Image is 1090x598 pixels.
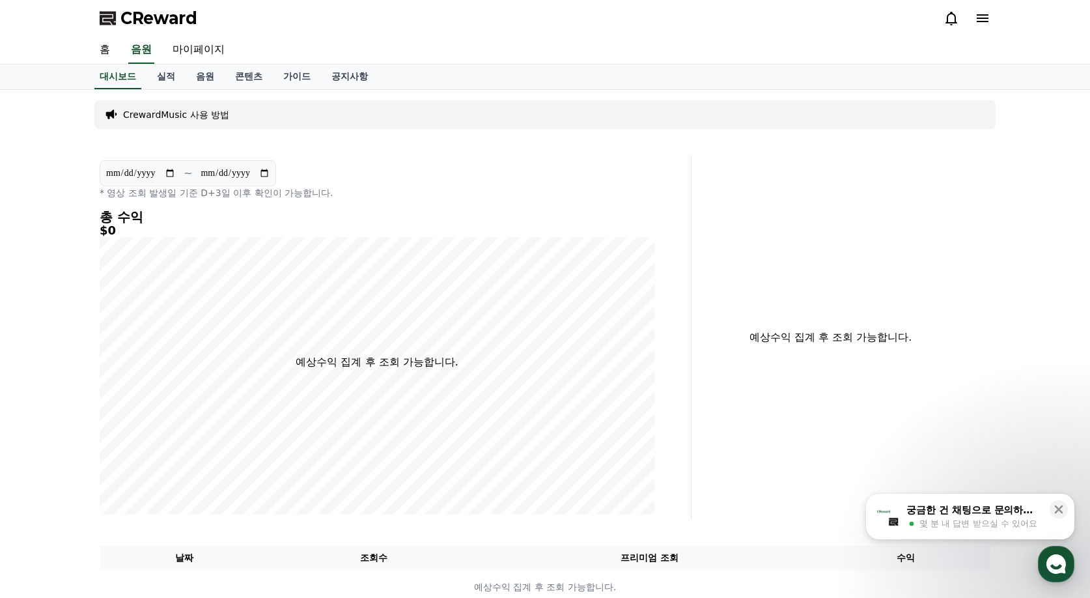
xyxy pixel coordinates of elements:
a: 대시보드 [94,64,141,89]
a: CrewardMusic 사용 방법 [123,108,229,121]
th: 프리미엄 조회 [479,546,820,570]
p: 예상수익 집계 후 조회 가능합니다. [100,580,990,594]
a: 홈 [89,36,120,64]
span: CReward [120,8,197,29]
th: 날짜 [100,546,270,570]
a: CReward [100,8,197,29]
p: ~ [184,165,192,181]
p: 예상수익 집계 후 조회 가능합니다. [296,354,458,370]
a: 공지사항 [321,64,378,89]
p: * 영상 조회 발생일 기준 D+3일 이후 확인이 가능합니다. [100,186,654,199]
a: 실적 [147,64,186,89]
a: 콘텐츠 [225,64,273,89]
h4: 총 수익 [100,210,654,224]
a: 가이드 [273,64,321,89]
a: 음원 [128,36,154,64]
a: 마이페이지 [162,36,235,64]
th: 수익 [820,546,990,570]
a: 음원 [186,64,225,89]
p: 예상수익 집계 후 조회 가능합니다. [702,330,959,345]
th: 조회수 [270,546,479,570]
h5: $0 [100,224,654,237]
